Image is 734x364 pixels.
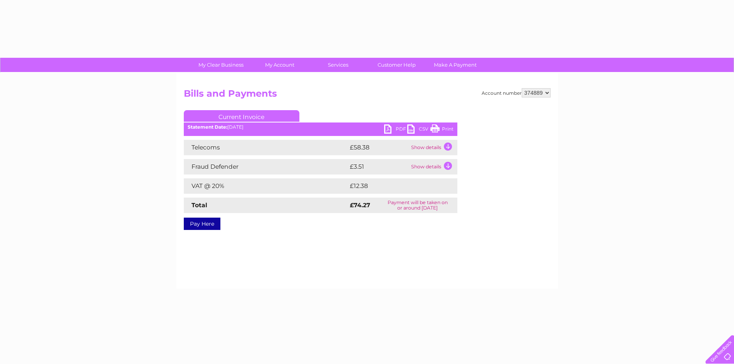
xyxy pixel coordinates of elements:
a: PDF [384,124,407,136]
td: Telecoms [184,140,348,155]
a: Pay Here [184,218,220,230]
strong: Total [191,201,207,209]
a: Print [430,124,454,136]
td: Fraud Defender [184,159,348,174]
td: £3.51 [348,159,409,174]
a: My Account [248,58,311,72]
td: Payment will be taken on or around [DATE] [378,198,457,213]
td: Show details [409,140,457,155]
div: [DATE] [184,124,457,130]
strong: £74.27 [350,201,370,209]
td: £12.38 [348,178,441,194]
h2: Bills and Payments [184,88,551,103]
a: My Clear Business [189,58,253,72]
a: Customer Help [365,58,428,72]
a: Current Invoice [184,110,299,122]
a: CSV [407,124,430,136]
td: £58.38 [348,140,409,155]
td: Show details [409,159,457,174]
a: Services [306,58,370,72]
div: Account number [482,88,551,97]
td: VAT @ 20% [184,178,348,194]
b: Statement Date: [188,124,227,130]
a: Make A Payment [423,58,487,72]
